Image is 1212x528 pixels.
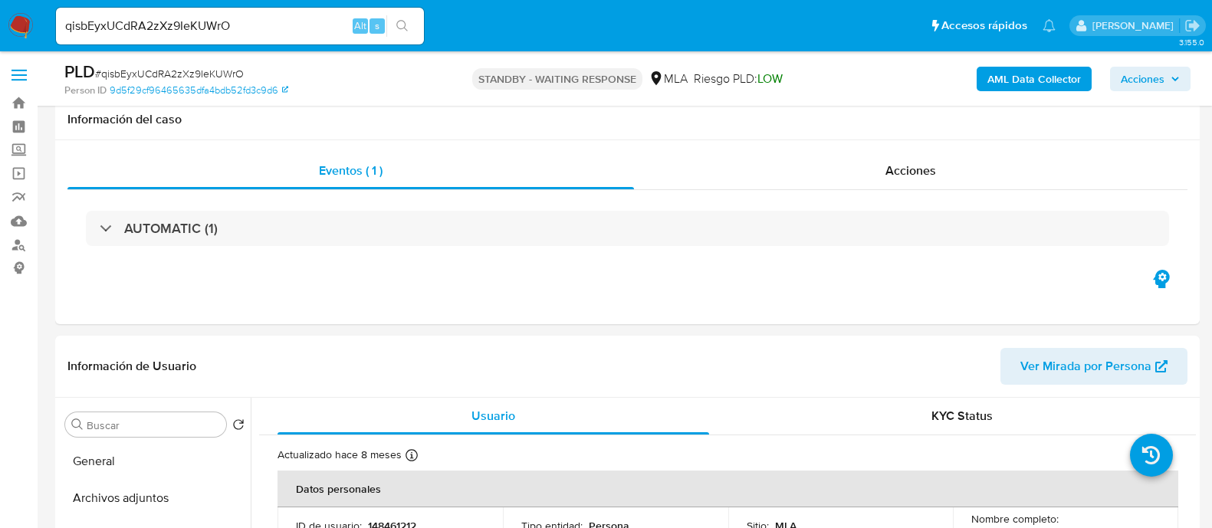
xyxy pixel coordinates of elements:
button: General [59,443,251,480]
input: Buscar usuario o caso... [56,16,424,36]
h3: AUTOMATIC (1) [124,220,218,237]
a: 9d5f29cf96465635dfa4bdb52fd3c9d6 [110,84,288,97]
b: Person ID [64,84,107,97]
button: AML Data Collector [977,67,1092,91]
p: STANDBY - WAITING RESPONSE [472,68,642,90]
span: Acciones [1121,67,1164,91]
b: PLD [64,59,95,84]
button: Volver al orden por defecto [232,418,245,435]
p: Nombre completo : [971,512,1059,526]
button: Archivos adjuntos [59,480,251,517]
span: Alt [354,18,366,33]
span: Ver Mirada por Persona [1020,348,1151,385]
input: Buscar [87,418,220,432]
span: Eventos ( 1 ) [319,162,383,179]
h1: Información de Usuario [67,359,196,374]
a: Salir [1184,18,1201,34]
span: Acciones [885,162,936,179]
span: Usuario [471,407,515,425]
div: MLA [649,71,688,87]
div: AUTOMATIC (1) [86,211,1169,246]
button: search-icon [386,15,418,37]
span: Accesos rápidos [941,18,1027,34]
span: # qisbEyxUCdRA2zXz9IeKUWrO [95,66,244,81]
th: Datos personales [278,471,1178,507]
h1: Información del caso [67,112,1187,127]
span: LOW [757,70,783,87]
span: s [375,18,379,33]
p: martin.degiuli@mercadolibre.com [1092,18,1179,33]
span: Riesgo PLD: [694,71,783,87]
button: Buscar [71,418,84,431]
span: KYC Status [931,407,993,425]
b: AML Data Collector [987,67,1081,91]
a: Notificaciones [1043,19,1056,32]
button: Ver Mirada por Persona [1000,348,1187,385]
button: Acciones [1110,67,1191,91]
p: Actualizado hace 8 meses [278,448,402,462]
